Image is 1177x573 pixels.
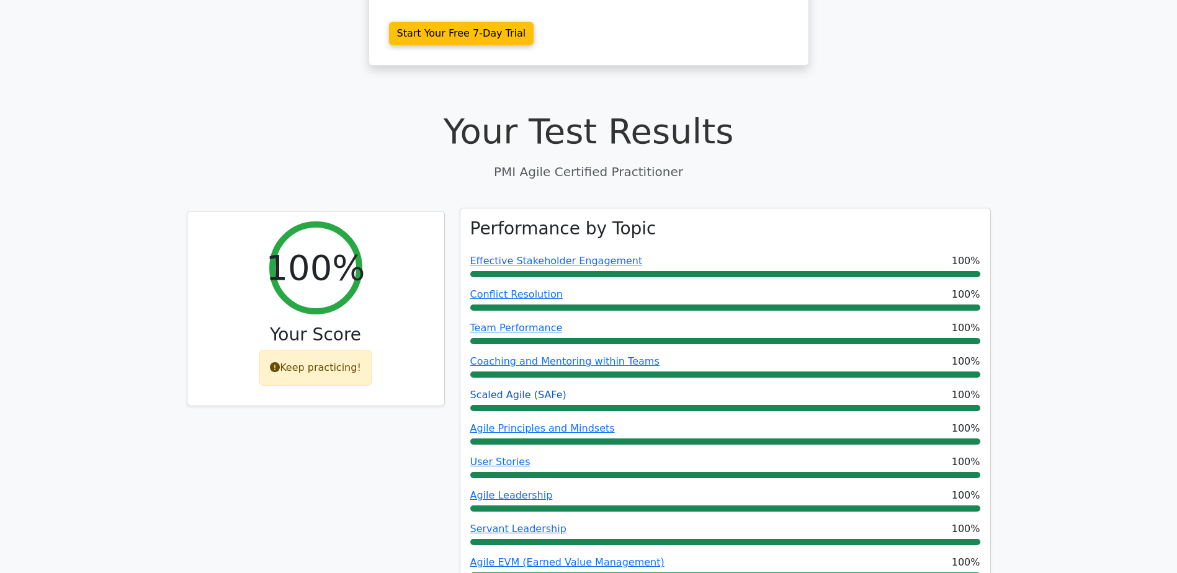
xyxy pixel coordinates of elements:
[952,388,980,402] span: 100%
[470,489,553,501] a: Agile Leadership
[470,288,563,300] a: Conflict Resolution
[389,22,534,45] a: Start Your Free 7-Day Trial
[470,322,563,334] a: Team Performance
[952,555,980,570] span: 100%
[952,354,980,369] span: 100%
[952,421,980,436] span: 100%
[187,162,991,181] p: PMI Agile Certified Practitioner
[187,110,991,152] h1: Your Test Results
[470,218,656,239] h3: Performance by Topic
[470,389,566,401] a: Scaled Agile (SAFe)
[470,355,660,367] a: Coaching and Mentoring within Teams
[470,456,530,468] a: User Stories
[952,455,980,469] span: 100%
[259,350,372,386] div: Keep practicing!
[197,324,434,345] h3: Your Score
[952,254,980,269] span: 100%
[952,287,980,302] span: 100%
[952,321,980,335] span: 100%
[266,247,365,288] h2: 100%
[952,522,980,536] span: 100%
[952,488,980,503] span: 100%
[470,556,665,568] a: Agile EVM (Earned Value Management)
[470,422,615,434] a: Agile Principles and Mindsets
[470,255,643,267] a: Effective Stakeholder Engagement
[470,523,566,535] a: Servant Leadership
